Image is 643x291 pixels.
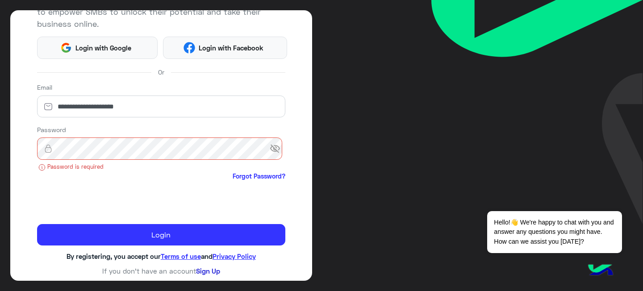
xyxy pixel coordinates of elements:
[163,37,287,59] button: Login with Facebook
[37,125,66,134] label: Password
[37,163,286,171] small: Password is required
[37,37,158,59] button: Login with Google
[37,267,286,275] h6: If you don’t have an account
[37,224,286,245] button: Login
[213,252,256,260] a: Privacy Policy
[37,183,173,217] iframe: reCAPTCHA
[195,43,267,53] span: Login with Facebook
[37,6,286,30] p: to empower SMBs to unlock their potential and take their business online.
[37,83,52,92] label: Email
[201,252,213,260] span: and
[60,42,72,54] img: Google
[38,164,46,171] img: error
[233,171,285,181] a: Forgot Password?
[158,67,164,77] span: Or
[67,252,161,260] span: By registering, you accept our
[585,255,616,287] img: hulul-logo.png
[196,267,220,275] a: Sign Up
[184,42,196,54] img: Facebook
[161,252,201,260] a: Terms of use
[270,141,286,157] span: visibility_off
[487,211,622,253] span: Hello!👋 We're happy to chat with you and answer any questions you might have. How can we assist y...
[37,144,59,153] img: lock
[37,102,59,111] img: email
[72,43,134,53] span: Login with Google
